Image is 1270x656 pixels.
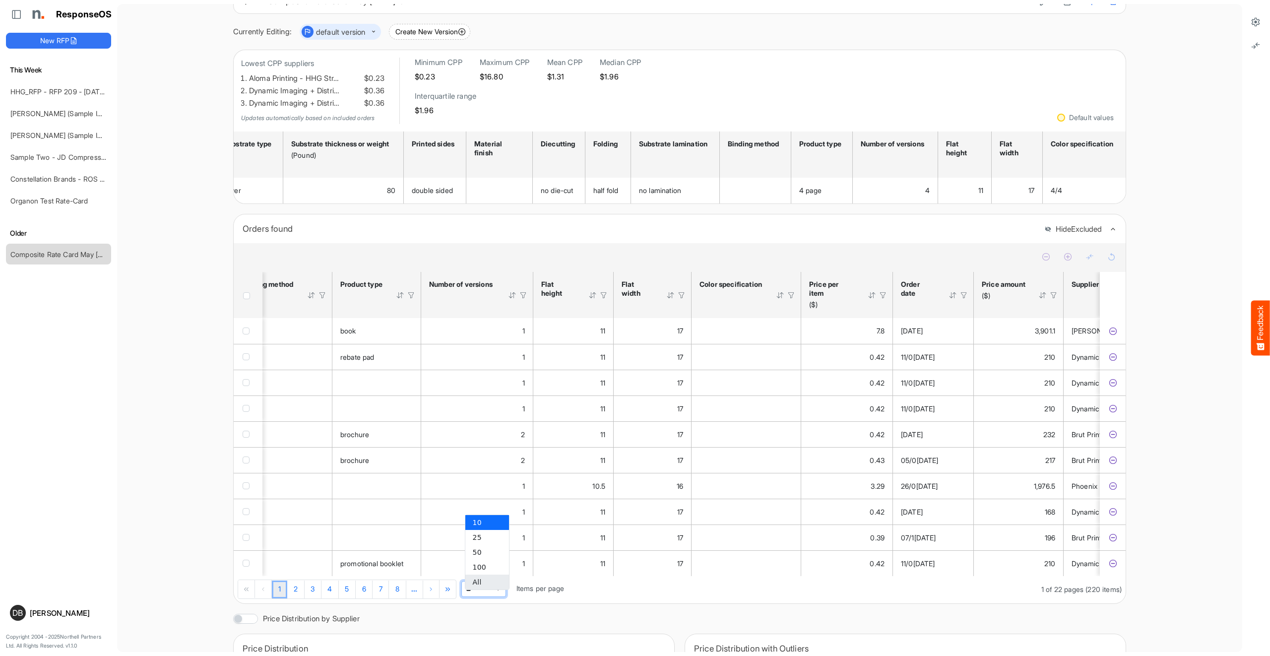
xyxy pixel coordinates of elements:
div: Filter Icon [677,291,686,300]
h5: $1.96 [600,72,641,81]
td: 11/09/2024 is template cell Column Header httpsnorthellcomontologiesmapping-rulesorderhasorderdate [893,370,974,395]
td: 17 is template cell Column Header httpsnorthellcomontologiesmapping-rulesmeasurementhasflatsizewidth [614,550,692,576]
td: checkbox [234,447,262,473]
span: half fold [593,186,618,195]
button: HideExcluded [1044,225,1102,234]
span: no lamination [639,186,681,195]
td: 1 is template cell Column Header httpsnorthellcomontologiesmapping-rulesorderhasnumberofversions [421,370,533,395]
td: 17 is template cell Column Header httpsnorthellcomontologiesmapping-rulesmeasurementhasflatsizewidth [614,499,692,525]
td: checkbox [234,473,262,499]
td: 11 is template cell Column Header httpsnorthellcomontologiesmapping-rulesmeasurementhasflatsizehe... [533,499,614,525]
td: 11/09/2024 is template cell Column Header httpsnorthellcomontologiesmapping-rulesorderhasorderdate [893,344,974,370]
td: 17 is template cell Column Header httpsnorthellcomontologiesmapping-rulesmeasurementhasflatsizewidth [614,421,692,447]
button: Exclude [1108,430,1118,440]
td: 11 is template cell Column Header httpsnorthellcomontologiesmapping-rulesmeasurementhasflatsizehe... [938,178,992,203]
div: Default values [1069,114,1114,121]
div: Price amount [982,280,1025,289]
td: 0.4218181818181818 is template cell Column Header price-per-item [801,421,893,447]
span: 11 [978,186,983,195]
td: 667570b7-5116-4a15-b7e6-66273ab9e958 is template cell Column Header [1100,395,1128,421]
td: 69e8dcc3-6be8-48c4-bb73-161233f59b50 is template cell Column Header [1100,525,1128,550]
span: 17 [677,327,683,335]
button: Create New Version [389,24,470,40]
td: 17 is template cell Column Header httpsnorthellcomontologiesmapping-rulesmeasurementhasflatsizewidth [614,525,692,550]
td: 4d7138c2-5503-4d39-ae2b-26a3c4a9843d is template cell Column Header [1100,344,1128,370]
td: 1 is template cell Column Header httpsnorthellcomontologiesmapping-rulesorderhasnumberofversions [421,395,533,421]
span: $0.36 [362,85,384,97]
div: Filter Icon [959,291,968,300]
a: Page 1 of 22 Pages [272,581,287,598]
td: 7.8022 is template cell Column Header price-per-item [801,318,893,344]
td: 22/05/2024 is template cell Column Header httpsnorthellcomontologiesmapping-rulesorderhasorderdate [893,318,974,344]
td: 10.5 is template cell Column Header httpsnorthellcomontologiesmapping-rulesmeasurementhasflatsize... [533,473,614,499]
span: 05/0[DATE] [901,456,939,464]
h5: $1.96 [415,106,476,115]
td: promotional booklet is template cell Column Header httpsnorthellcomontologiesmapping-rulesproduct... [332,550,421,576]
td: 217 is template cell Column Header httpsnorthellcomontologiesmapping-rulesorderhasprice [974,447,1064,473]
li: 10 [465,515,509,530]
label: Price Distribution by Supplier [263,615,360,622]
span: 7.8 [877,327,885,335]
div: Flat width [1000,139,1031,157]
button: Exclude [1108,404,1118,414]
div: Diecutting [541,139,574,148]
td: 11 is template cell Column Header httpsnorthellcomontologiesmapping-rulesmeasurementhasflatsizehe... [533,395,614,421]
span: [DATE] [901,327,923,335]
div: Filter Icon [787,291,796,300]
span: 17 [677,430,683,439]
span: 1 [522,353,525,361]
a: Page 2 of 22 Pages [287,581,304,598]
div: Flat width [622,280,653,298]
span: 210 [1044,379,1055,387]
span: brochure [340,430,369,439]
td: 17 is template cell Column Header httpsnorthellcomontologiesmapping-rulesmeasurementhasflatsizewidth [614,447,692,473]
td: is template cell Column Header httpsnorthellcomontologiesmapping-rulesproducthasproducttype [332,395,421,421]
a: Sample Two - JD Compressed 2 [10,153,116,161]
span: 11/0[DATE] [901,379,935,387]
td: 0.42 is template cell Column Header price-per-item [801,344,893,370]
button: Exclude [1108,481,1118,491]
span: 1 [522,404,525,413]
div: Currently Editing: [233,26,292,38]
div: Filter Icon [1049,291,1058,300]
span: 3,901.1 [1035,327,1055,335]
span: 0.43 [870,456,885,464]
td: 11 is template cell Column Header httpsnorthellcomontologiesmapping-rulesmeasurementhasflatsizehe... [533,550,614,576]
span: [DATE] [901,430,923,439]
td: is template cell Column Header httpsnorthellcomontologiesmapping-rulesproducthasproducttype [332,499,421,525]
td: no die-cut is template cell Column Header httpsnorthellcomontologiesmapping-rulesmanufacturinghas... [533,178,585,203]
td: 11/09/2024 is template cell Column Header httpsnorthellcomontologiesmapping-rulesorderhasorderdate [893,395,974,421]
td: 2567bfe6-05b1-4b1a-bb6c-a777611eb2b2 is template cell Column Header [1100,550,1128,576]
td: 4 page is template cell Column Header httpsnorthellcomontologiesmapping-rulesproducthasproducttype [791,178,853,203]
span: 4 page [799,186,822,195]
div: ($) [809,300,855,309]
td: is template cell Column Header httpsnorthellcomontologiesmapping-rulesfeaturehascolourspecification [692,370,801,395]
td: 26/03/2024 is template cell Column Header httpsnorthellcomontologiesmapping-rulesorderhasorderdate [893,473,974,499]
td: double sided is template cell Column Header httpsnorthellcomontologiesmapping-rulesmanufacturingh... [404,178,466,203]
a: Organon Test Rate-Card [10,197,88,205]
span: 1 [522,379,525,387]
div: Binding method [728,139,780,148]
span: 26/0[DATE] [901,482,938,490]
td: checkbox [234,344,262,370]
span: 1 [522,482,525,490]
a: Page 7 of 22 Pages [373,581,389,598]
button: Feedback [1251,301,1270,356]
td: 05/04/2024 is template cell Column Header httpsnorthellcomontologiesmapping-rulesorderhasorderdate [893,447,974,473]
h6: Older [6,228,111,239]
span: 11/0[DATE] [901,353,935,361]
td: 210 is template cell Column Header httpsnorthellcomontologiesmapping-rulesorderhasprice [974,344,1064,370]
h6: Minimum CPP [415,58,462,67]
td: checkbox [234,421,262,447]
span: 3.29 [871,482,885,490]
td: 17 is template cell Column Header httpsnorthellcomontologiesmapping-rulesmeasurementhasflatsizewidth [614,344,692,370]
td: checkbox [234,499,262,525]
a: [PERSON_NAME] (Sample Import) Apri[DATE]lyer - Short [10,109,190,118]
td: is template cell Column Header httpsnorthellcomontologiesmapping-rulesassemblyhasbindingmethod [234,344,332,370]
div: Order date [901,280,936,298]
td: is template cell Column Header httpsnorthellcomontologiesmapping-rulesassemblyhasbindingmethod [234,318,332,344]
div: Flat height [541,280,575,298]
td: 09/05/2024 is template cell Column Header httpsnorthellcomontologiesmapping-rulesorderhasorderdate [893,421,974,447]
td: 11 is template cell Column Header httpsnorthellcomontologiesmapping-rulesmeasurementhasflatsizehe... [533,421,614,447]
td: is template cell Column Header httpsnorthellcomontologiesmapping-rulesfeaturehascolourspecification [692,550,801,576]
